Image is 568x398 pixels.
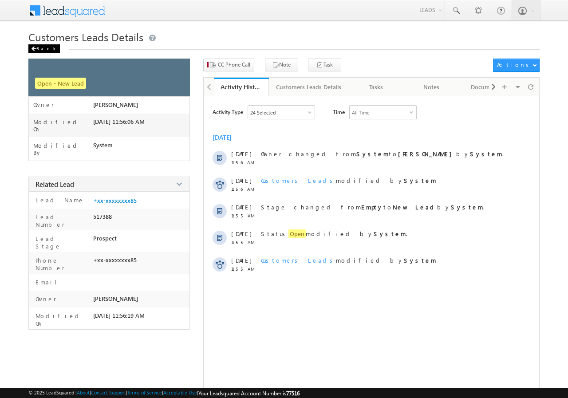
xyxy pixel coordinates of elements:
[250,110,276,115] div: 24 Selected
[404,256,436,264] strong: System
[261,203,485,211] span: Stage changed from to by .
[203,59,254,71] button: CC Phone Call
[286,390,300,397] span: 77516
[218,61,250,69] span: CC Phone Call
[28,30,143,44] span: Customers Leads Details
[393,203,437,211] strong: New Lead
[288,229,306,238] span: Open
[404,78,459,96] a: Notes
[459,78,514,96] a: Documents
[28,44,60,53] div: Back
[349,78,404,96] a: Tasks
[261,177,436,184] span: modified by
[214,78,269,95] li: Activity History
[333,105,345,118] span: Time
[93,142,113,149] span: System
[33,213,89,228] label: Lead Number
[231,186,258,192] span: 11:56 AM
[231,256,251,264] span: [DATE]
[374,230,406,237] strong: System
[33,196,84,204] label: Lead Name
[231,177,251,184] span: [DATE]
[269,78,349,96] a: Customers Leads Details
[163,390,197,395] a: Acceptable Use
[261,177,336,184] span: Customers Leads
[231,160,258,165] span: 11:56 AM
[451,203,483,211] strong: System
[35,180,74,189] span: Related Lead
[356,150,389,158] strong: System
[93,256,137,264] span: +xx-xxxxxxxx85
[33,295,56,303] label: Owner
[248,106,315,119] div: Owner Changed,Status Changed,Stage Changed,Source Changed,Notes & 19 more..
[213,133,241,142] div: [DATE]
[213,105,243,118] span: Activity Type
[33,312,89,327] label: Modified On
[470,150,502,158] strong: System
[361,203,383,211] strong: Empty
[198,390,300,397] span: Your Leadsquared Account Number is
[33,235,89,250] label: Lead Stage
[33,256,89,272] label: Phone Number
[28,390,300,397] span: © 2025 LeadSquared | | | | |
[93,235,117,242] span: Prospect
[261,229,407,238] span: Status modified by .
[77,390,90,395] a: About
[466,82,506,92] div: Documents
[33,118,93,133] label: Modified On
[497,61,532,69] div: Actions
[231,213,258,218] span: 11:55 AM
[33,142,93,156] label: Modified By
[214,78,269,96] a: Activity History
[33,101,54,108] label: Owner
[93,312,145,319] span: [DATE] 11:56:19 AM
[93,295,138,302] span: [PERSON_NAME]
[398,150,456,158] strong: [PERSON_NAME]
[261,150,504,158] span: Owner changed from to by .
[411,82,451,92] div: Notes
[231,240,258,245] span: 11:55 AM
[308,59,341,71] button: Task
[93,101,138,108] span: [PERSON_NAME]
[356,82,396,92] div: Tasks
[265,59,298,71] button: Note
[231,266,258,272] span: 11:55 AM
[93,197,137,204] a: +xx-xxxxxxxx85
[261,256,336,264] span: Customers Leads
[352,110,370,115] div: All Time
[276,82,341,92] div: Customers Leads Details
[231,150,251,158] span: [DATE]
[231,230,251,237] span: [DATE]
[493,59,540,72] button: Actions
[404,177,436,184] strong: System
[91,390,126,395] a: Contact Support
[127,390,162,395] a: Terms of Service
[261,256,436,264] span: modified by
[35,78,86,89] span: Open - New Lead
[231,203,251,211] span: [DATE]
[221,83,262,91] div: Activity History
